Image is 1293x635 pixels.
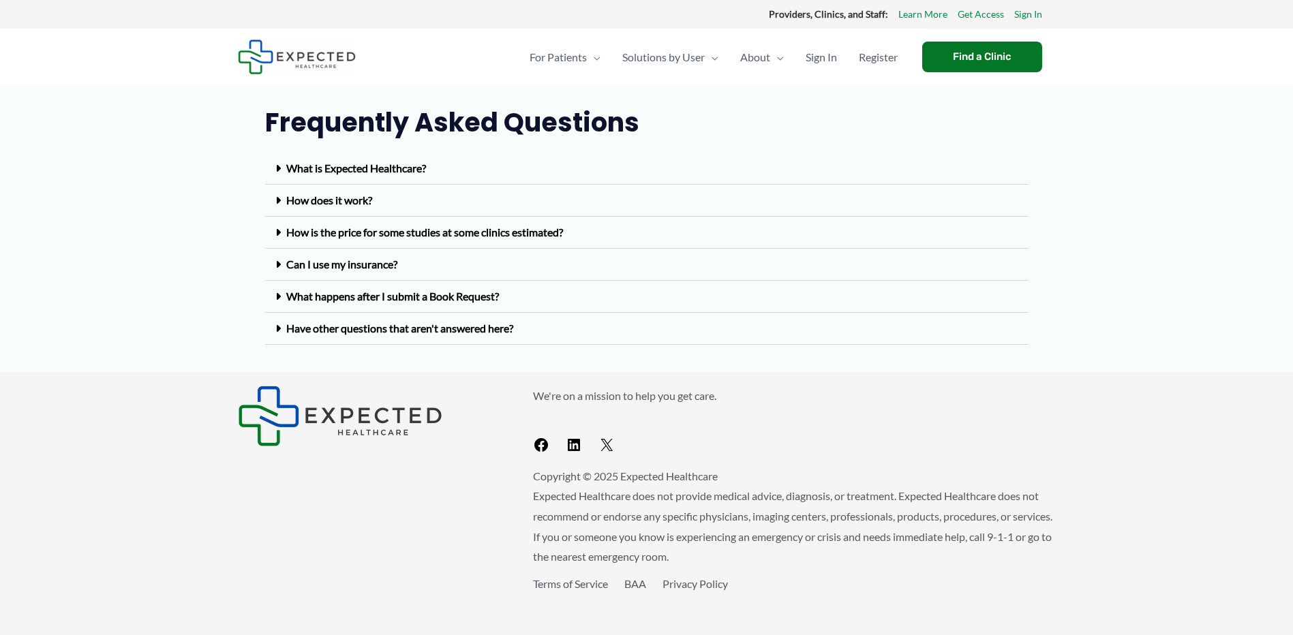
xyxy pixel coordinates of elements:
[922,42,1042,72] a: Find a Clinic
[769,8,888,20] strong: Providers, Clinics, and Staff:
[286,322,513,335] a: Have other questions that aren't answered here?
[663,577,728,590] a: Privacy Policy
[770,33,784,81] span: Menu Toggle
[265,153,1029,185] div: What is Expected Healthcare?
[265,185,1029,217] div: How does it work?
[265,249,1029,281] div: Can I use my insurance?
[958,5,1004,23] a: Get Access
[533,386,1056,459] aside: Footer Widget 2
[265,217,1029,249] div: How is the price for some studies at some clinics estimated?
[795,33,848,81] a: Sign In
[859,33,898,81] span: Register
[238,386,499,446] aside: Footer Widget 1
[533,489,1052,563] span: Expected Healthcare does not provide medical advice, diagnosis, or treatment. Expected Healthcare...
[622,33,705,81] span: Solutions by User
[286,193,372,206] a: How does it work?
[519,33,611,81] a: For PatientsMenu Toggle
[705,33,718,81] span: Menu Toggle
[611,33,729,81] a: Solutions by UserMenu Toggle
[848,33,909,81] a: Register
[286,258,397,270] a: Can I use my insurance?
[1014,5,1042,23] a: Sign In
[238,40,356,74] img: Expected Healthcare Logo - side, dark font, small
[587,33,600,81] span: Menu Toggle
[286,290,499,303] a: What happens after I submit a Book Request?
[898,5,947,23] a: Learn More
[533,469,718,482] span: Copyright © 2025 Expected Healthcare
[624,577,646,590] a: BAA
[286,226,563,238] a: How is the price for some studies at some clinics estimated?
[806,33,837,81] span: Sign In
[729,33,795,81] a: AboutMenu Toggle
[533,386,1056,406] p: We're on a mission to help you get care.
[265,281,1029,313] div: What happens after I submit a Book Request?
[530,33,587,81] span: For Patients
[740,33,770,81] span: About
[533,574,1056,625] aside: Footer Widget 3
[238,386,442,446] img: Expected Healthcare Logo - side, dark font, small
[533,577,608,590] a: Terms of Service
[265,313,1029,345] div: Have other questions that aren't answered here?
[265,106,1029,139] h2: Frequently Asked Questions
[519,33,909,81] nav: Primary Site Navigation
[286,161,426,174] a: What is Expected Healthcare?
